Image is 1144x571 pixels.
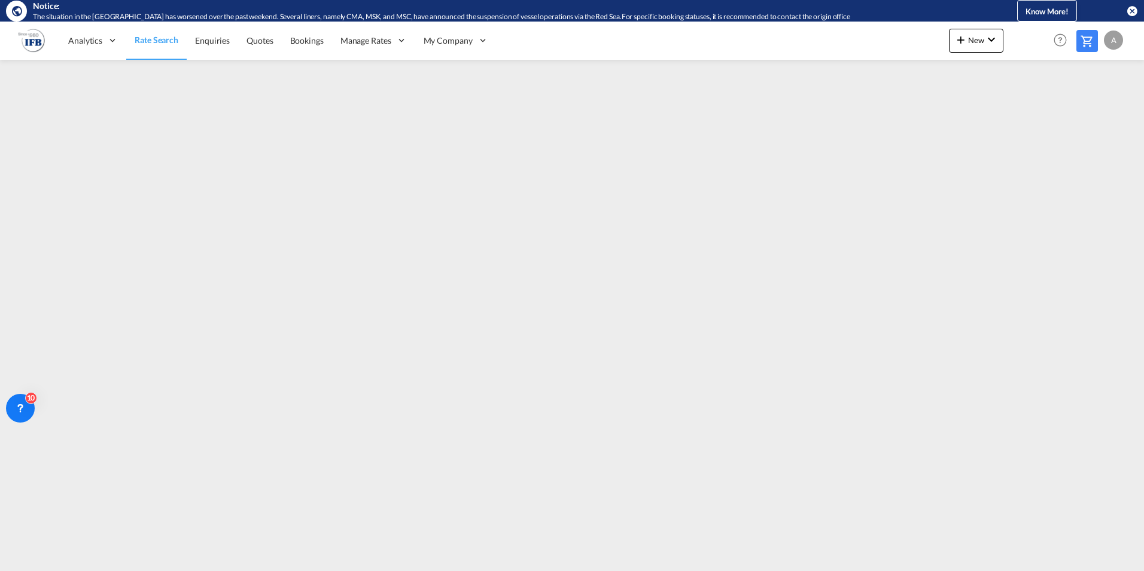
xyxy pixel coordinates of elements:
button: icon-close-circle [1126,5,1138,17]
span: Manage Rates [340,35,391,47]
div: A [1104,31,1123,50]
span: New [954,35,999,45]
div: My Company [415,21,497,60]
span: Bookings [290,35,324,45]
md-icon: icon-earth [11,5,23,17]
div: Help [1050,30,1076,51]
div: Analytics [60,21,126,60]
button: icon-plus 400-fgNewicon-chevron-down [949,29,1003,53]
md-icon: icon-chevron-down [984,32,999,47]
img: b628ab10256c11eeb52753acbc15d091.png [18,27,45,54]
span: Rate Search [135,35,178,45]
span: Help [1050,30,1070,50]
div: The situation in the Red Sea has worsened over the past weekend. Several liners, namely CMA, MSK,... [33,12,968,22]
span: Know More! [1026,7,1069,16]
md-icon: icon-plus 400-fg [954,32,968,47]
span: Enquiries [195,35,230,45]
a: Enquiries [187,21,238,60]
a: Bookings [282,21,332,60]
a: Rate Search [126,21,187,60]
span: My Company [424,35,473,47]
a: Quotes [238,21,281,60]
span: Quotes [247,35,273,45]
div: Manage Rates [332,21,415,60]
span: Analytics [68,35,102,47]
